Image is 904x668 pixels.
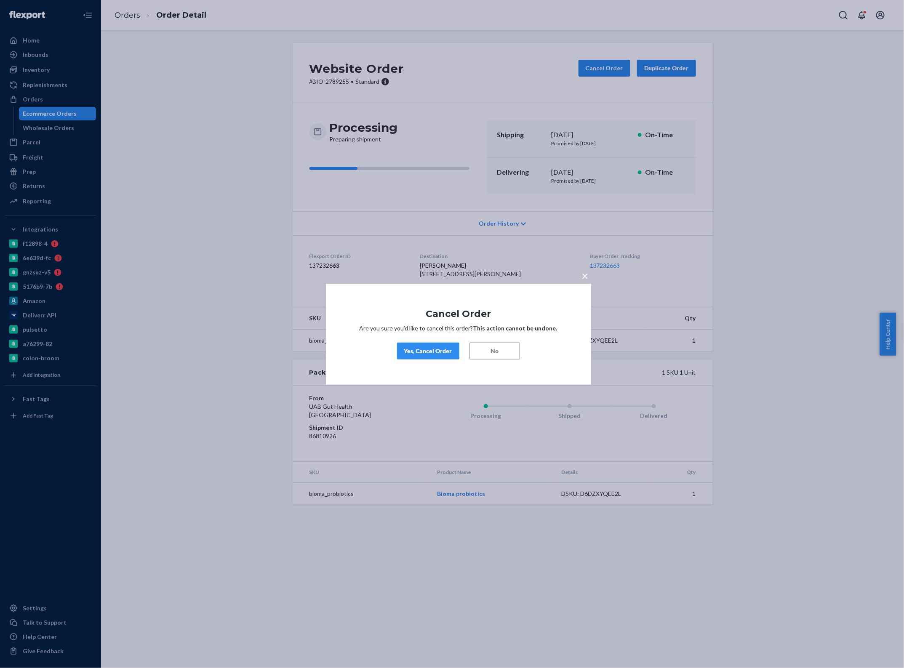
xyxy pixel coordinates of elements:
[469,343,520,359] button: No
[473,325,557,332] strong: This action cannot be undone.
[397,343,459,359] button: Yes, Cancel Order
[351,324,566,333] p: Are you sure you’d like to cancel this order?
[351,309,566,319] h1: Cancel Order
[582,268,589,282] span: ×
[404,347,452,355] div: Yes, Cancel Order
